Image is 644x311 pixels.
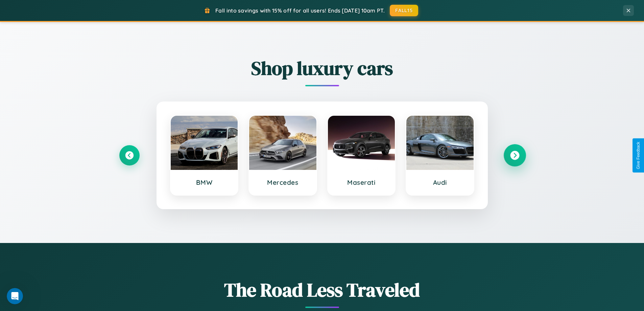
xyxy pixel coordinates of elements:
[7,288,23,304] iframe: Intercom live chat
[256,178,310,186] h3: Mercedes
[177,178,231,186] h3: BMW
[335,178,388,186] h3: Maserati
[119,55,525,81] h2: Shop luxury cars
[119,277,525,303] h1: The Road Less Traveled
[215,7,385,14] span: Fall into savings with 15% off for all users! Ends [DATE] 10am PT.
[390,5,418,16] button: FALL15
[636,142,641,169] div: Give Feedback
[413,178,467,186] h3: Audi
